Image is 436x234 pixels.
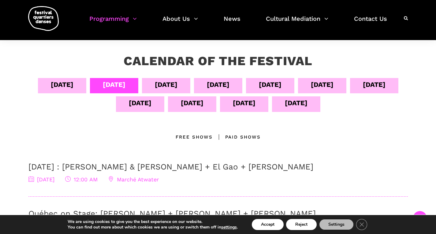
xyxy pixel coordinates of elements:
[363,79,386,90] div: [DATE]
[311,79,334,90] div: [DATE]
[124,54,312,69] h3: Calendar of the Festival
[181,98,203,108] div: [DATE]
[224,13,240,32] a: News
[319,219,354,230] button: Settings
[176,133,213,141] div: Free Shows
[129,98,151,108] div: [DATE]
[155,79,177,90] div: [DATE]
[285,98,307,108] div: [DATE]
[252,219,284,230] button: Accept
[108,176,159,183] span: Marché Atwater
[68,225,238,230] p: You can find out more about which cookies we are using or switch them off in .
[51,79,73,90] div: [DATE]
[28,176,54,183] span: [DATE]
[207,79,229,90] div: [DATE]
[162,13,198,32] a: About Us
[221,225,237,230] button: settings
[68,219,238,225] p: We are using cookies to give you the best experience on our website.
[28,209,316,218] a: Québec on Stage: [PERSON_NAME] + [PERSON_NAME] + [PERSON_NAME]
[213,133,261,141] div: Paid shows
[266,13,328,32] a: Cultural Mediation
[65,176,98,183] span: 12:00 AM
[356,219,367,230] button: Close GDPR Cookie Banner
[103,79,125,90] div: [DATE]
[259,79,281,90] div: [DATE]
[233,98,255,108] div: [DATE]
[286,219,317,230] button: Reject
[354,13,387,32] a: Contact Us
[28,162,313,171] a: [DATE] : [PERSON_NAME] & [PERSON_NAME] + El Gao + [PERSON_NAME]
[28,6,59,31] img: logo-fqd-med
[89,13,137,32] a: Programming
